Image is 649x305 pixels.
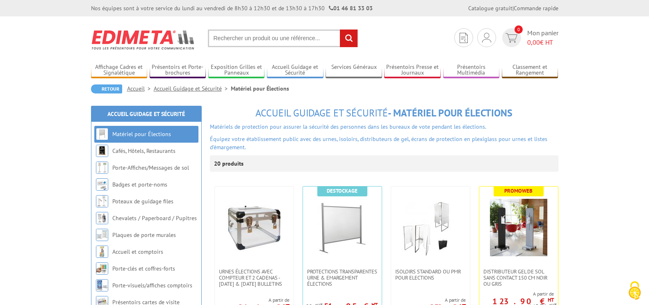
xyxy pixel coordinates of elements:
span: urnes élections avec compteur et 2 cadenas - [DATE] & [DATE] bulletins [219,269,289,287]
div: Nos équipes sont à votre service du lundi au vendredi de 8h30 à 12h30 et de 13h30 à 17h30 [91,4,373,12]
img: devis rapide [460,33,468,43]
b: Promoweb [504,187,533,194]
a: Matériel pour Élections [112,130,171,138]
span: 0,00 [527,38,540,46]
span: € HT [527,38,558,47]
a: Exposition Grilles et Panneaux [208,64,265,77]
button: Cookies (fenêtre modale) [620,277,649,305]
span: Accueil Guidage et Sécurité [255,107,388,119]
img: Badges et porte-noms [96,178,108,191]
span: A partir de [430,297,466,303]
a: Chevalets / Paperboard / Pupitres [112,214,197,222]
span: 0 [515,25,523,34]
a: DISTRIBUTEUR GEL DE SOL SANS CONTACT 150 cm NOIR OU GRIS [479,269,558,287]
p: 20 produits [214,155,245,172]
b: Destockage [327,187,358,194]
li: Matériel pour Élections [231,84,289,93]
a: ISOLOIRS STANDARD OU PMR POUR ELECTIONS [391,269,470,281]
img: Accueil et comptoirs [96,246,108,258]
a: Affichage Cadres et Signalétique [91,64,148,77]
span: A partir de [238,297,289,303]
a: Retour [91,84,122,93]
img: devis rapide [506,33,517,43]
p: 123.90 € [492,299,554,304]
h1: - Matériel pour Élections [210,108,558,118]
a: Accueil Guidage et Sécurité [107,110,185,118]
a: Catalogue gratuit [468,5,512,12]
a: Commande rapide [514,5,558,12]
a: Présentoirs et Porte-brochures [150,64,206,77]
a: Poteaux de guidage files [112,198,173,205]
sup: HT [548,296,554,303]
a: Accueil Guidage et Sécurité [267,64,323,77]
a: Accueil et comptoirs [112,248,163,255]
a: Badges et porte-noms [112,181,167,188]
a: urnes élections avec compteur et 2 cadenas - [DATE] & [DATE] bulletins [215,269,294,287]
a: Accueil [127,85,154,92]
span: Mon panier [527,28,558,47]
img: Porte-visuels/affiches comptoirs [96,279,108,291]
img: Matériel pour Élections [96,128,108,140]
span: ISOLOIRS STANDARD OU PMR POUR ELECTIONS [395,269,466,281]
img: devis rapide [482,33,491,43]
div: | [468,4,558,12]
img: Cafés, Hôtels, Restaurants [96,145,108,157]
img: urnes élections avec compteur et 2 cadenas - 1000 & 1300 bulletins [225,199,283,256]
a: Présentoirs Multimédia [443,64,500,77]
img: Edimeta [91,25,196,55]
span: DISTRIBUTEUR GEL DE SOL SANS CONTACT 150 cm NOIR OU GRIS [483,269,554,287]
a: Plaques de porte murales [112,231,176,239]
img: Cookies (fenêtre modale) [624,280,645,301]
a: devis rapide 0 Mon panier 0,00€ HT [500,28,558,47]
a: Protections Transparentes Urne & Emargement élections [303,269,382,287]
img: ISOLOIRS STANDARD OU PMR POUR ELECTIONS [402,199,459,256]
a: Services Généraux [326,64,382,77]
a: Accueil Guidage et Sécurité [154,85,231,92]
img: Protections Transparentes Urne & Emargement élections [314,199,371,256]
a: Porte-visuels/affiches comptoirs [112,282,192,289]
a: Porte-clés et coffres-forts [112,265,175,272]
input: rechercher [340,30,358,47]
img: Chevalets / Paperboard / Pupitres [96,212,108,224]
img: Porte-Affiches/Messages de sol [96,162,108,174]
a: Porte-Affiches/Messages de sol [112,164,189,171]
p: Matériels de protection pour assurer la sécurité des personnes dans les bureaux de vote pendant l... [210,123,558,131]
p: Équipez votre établissement public avec des urnes, isoloirs, distributeurs de gel, écrans de prot... [210,135,558,151]
strong: 01 46 81 33 03 [329,5,373,12]
a: Cafés, Hôtels, Restaurants [112,147,175,155]
input: Rechercher un produit ou une référence... [208,30,358,47]
span: Protections Transparentes Urne & Emargement élections [307,269,378,287]
a: Présentoirs Presse et Journaux [384,64,441,77]
img: DISTRIBUTEUR GEL DE SOL SANS CONTACT 150 cm NOIR OU GRIS [490,199,547,256]
span: A partir de [479,291,554,297]
img: Poteaux de guidage files [96,195,108,207]
img: Plaques de porte murales [96,229,108,241]
a: Classement et Rangement [502,64,558,77]
img: Porte-clés et coffres-forts [96,262,108,275]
